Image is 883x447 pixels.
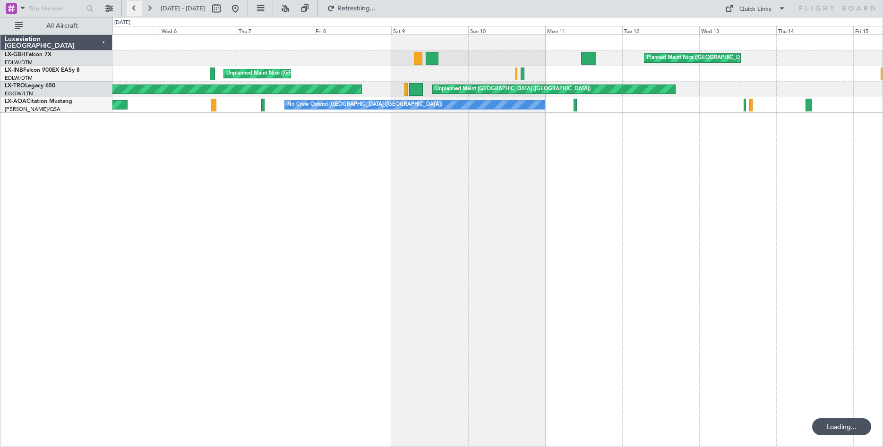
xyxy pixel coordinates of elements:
span: LX-TRO [5,83,25,89]
a: LX-GBHFalcon 7X [5,52,51,58]
span: All Aircraft [25,23,100,29]
div: Wed 13 [699,26,776,34]
input: Trip Number [29,1,83,16]
div: Thu 14 [776,26,853,34]
div: Quick Links [739,5,772,14]
button: All Aircraft [10,18,103,34]
a: EDLW/DTM [5,75,33,82]
div: Mon 11 [545,26,622,34]
button: Refreshing... [323,1,379,16]
div: Planned Maint Nice ([GEOGRAPHIC_DATA]) [647,51,752,65]
div: Sat 9 [391,26,468,34]
div: No Crew Ostend-[GEOGRAPHIC_DATA] ([GEOGRAPHIC_DATA]) [287,98,442,112]
button: Quick Links [720,1,790,16]
span: LX-AOA [5,99,26,104]
a: EGGW/LTN [5,90,33,97]
a: EDLW/DTM [5,59,33,66]
a: LX-AOACitation Mustang [5,99,72,104]
span: LX-INB [5,67,23,73]
div: [DATE] [114,19,130,27]
a: [PERSON_NAME]/QSA [5,106,60,113]
a: LX-INBFalcon 900EX EASy II [5,67,79,73]
div: Unplanned Maint Nice ([GEOGRAPHIC_DATA]) [226,67,338,81]
span: Refreshing... [337,5,377,12]
div: Tue 12 [622,26,699,34]
a: LX-TROLegacy 650 [5,83,55,89]
span: LX-GBH [5,52,26,58]
div: Tue 5 [83,26,160,34]
div: Loading... [812,418,871,435]
div: Thu 7 [237,26,314,34]
div: Fri 8 [314,26,391,34]
span: [DATE] - [DATE] [161,4,205,13]
div: Sun 10 [468,26,545,34]
div: Wed 6 [160,26,237,34]
div: Unplanned Maint [GEOGRAPHIC_DATA] ([GEOGRAPHIC_DATA]) [435,82,591,96]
